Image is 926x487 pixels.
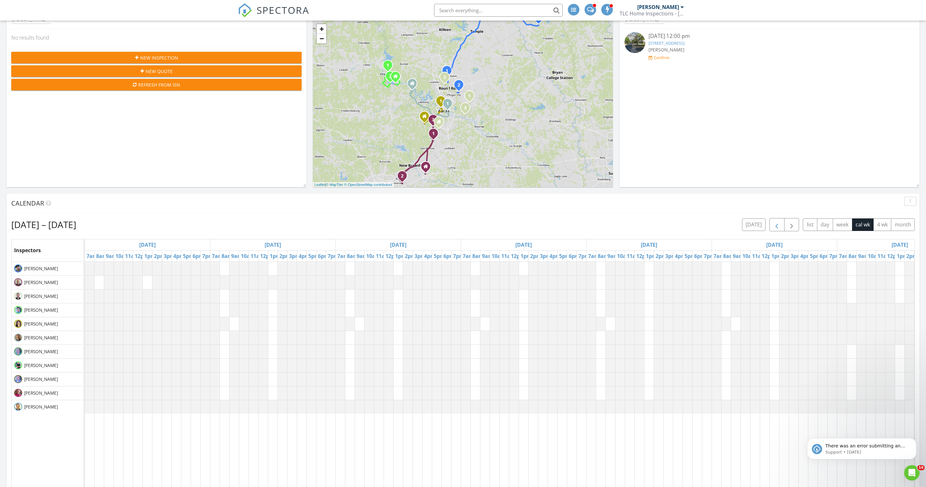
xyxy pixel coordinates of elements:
[384,251,401,261] a: 12pm
[432,118,434,122] i: 3
[14,292,22,300] img: screen_shot_20240115_at_12.31.14_pm.png
[11,52,302,63] button: New Inspection
[626,17,663,22] div: [PERSON_NAME]
[386,63,389,68] i: 1
[750,251,768,261] a: 11am
[637,4,679,10] div: [PERSON_NAME]
[615,251,633,261] a: 10am
[833,218,852,231] button: week
[606,251,620,261] a: 9am
[172,251,186,261] a: 4pm
[649,55,669,61] a: Confirm
[314,183,325,187] a: Leaflet
[95,251,109,261] a: 8am
[238,3,252,17] img: The Best Home Inspection Software - Spectora
[639,240,659,250] a: Go to September 25, 2025
[644,251,659,261] a: 1pm
[13,17,50,22] div: [PERSON_NAME]
[519,251,533,261] a: 1pm
[446,102,449,106] i: 1
[394,251,408,261] a: 1pm
[390,76,394,80] div: 317 Wennmohs Pl , Horseshoe Bay, Texas 78657
[210,251,225,261] a: 7am
[529,251,543,261] a: 2pm
[143,251,157,261] a: 1pm
[558,251,572,261] a: 5pm
[402,176,406,179] div: 8865 Stackstone , Schertz, Texas 78154
[917,465,925,470] span: 16
[85,251,99,261] a: 7am
[181,251,196,261] a: 5pm
[23,307,59,313] span: [PERSON_NAME]
[268,251,283,261] a: 1pm
[664,251,678,261] a: 3pm
[23,335,59,341] span: [PERSON_NAME]
[722,251,736,261] a: 8am
[191,251,205,261] a: 6pm
[852,218,874,231] button: cal wk
[432,132,435,136] i: 1
[326,183,343,187] a: © MapTiler
[426,166,430,170] div: 3408 Lindsay Lane , Sequin TX 78155
[317,34,326,43] a: Zoom out
[14,320,22,328] img: screen_shot_20240104_at_10.20.45_am.png
[388,240,408,250] a: Go to September 23, 2025
[11,199,44,207] span: Calendar
[14,403,22,411] img: screen_shot_20231214_at_10.27.21_pm.png
[23,279,59,286] span: [PERSON_NAME]
[866,251,884,261] a: 10am
[140,54,178,61] span: New Inspection
[14,247,41,254] span: Inspectors
[469,96,473,99] div: 13301 Banquete St , Elgin, Texas 78621
[654,251,668,261] a: 2pm
[451,251,466,261] a: 7pm
[439,122,443,125] div: 364 Eves Necklace Dr, Buda TX 78610
[14,334,22,342] img: justin.jpg
[461,251,476,261] a: 7am
[14,278,22,286] img: image000001.jpg
[422,251,437,261] a: 4pm
[440,99,442,104] i: 1
[803,218,817,231] button: list
[344,183,392,187] a: © OpenStreetMap contributors
[23,321,59,327] span: [PERSON_NAME]
[413,251,427,261] a: 3pm
[326,251,340,261] a: 7pm
[509,251,527,261] a: 12pm
[239,251,257,261] a: 10am
[683,251,697,261] a: 5pm
[14,347,22,355] img: screen_shot_20240104_at_10.16.36_am.png
[480,251,495,261] a: 9am
[146,68,173,75] span: New Quote
[388,65,392,69] div: 212 Marina Bluff , Kingsland, TX 78639
[345,251,360,261] a: 8am
[355,251,369,261] a: 9am
[11,218,76,231] h2: [DATE] – [DATE]
[287,251,302,261] a: 3pm
[23,390,59,396] span: [PERSON_NAME]
[297,251,312,261] a: 4pm
[905,251,919,261] a: 2pm
[693,251,707,261] a: 6pm
[442,251,456,261] a: 6pm
[895,251,910,261] a: 1pm
[514,240,533,250] a: Go to September 24, 2025
[673,251,688,261] a: 4pm
[365,251,382,261] a: 10am
[152,251,167,261] a: 2pm
[14,361,22,369] img: dsc_2895copycombo.jpeg
[278,251,292,261] a: 2pm
[104,251,119,261] a: 9am
[23,293,59,299] span: [PERSON_NAME]
[201,251,215,261] a: 7pm
[789,251,803,261] a: 3pm
[624,32,915,61] a: [DATE] 12:00 pm [STREET_ADDRESS] [PERSON_NAME] Confirm
[731,251,746,261] a: 9am
[263,240,283,250] a: Go to September 22, 2025
[620,10,684,17] div: TLC Home Inspections - Austin
[162,251,177,261] a: 3pm
[316,251,331,261] a: 6pm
